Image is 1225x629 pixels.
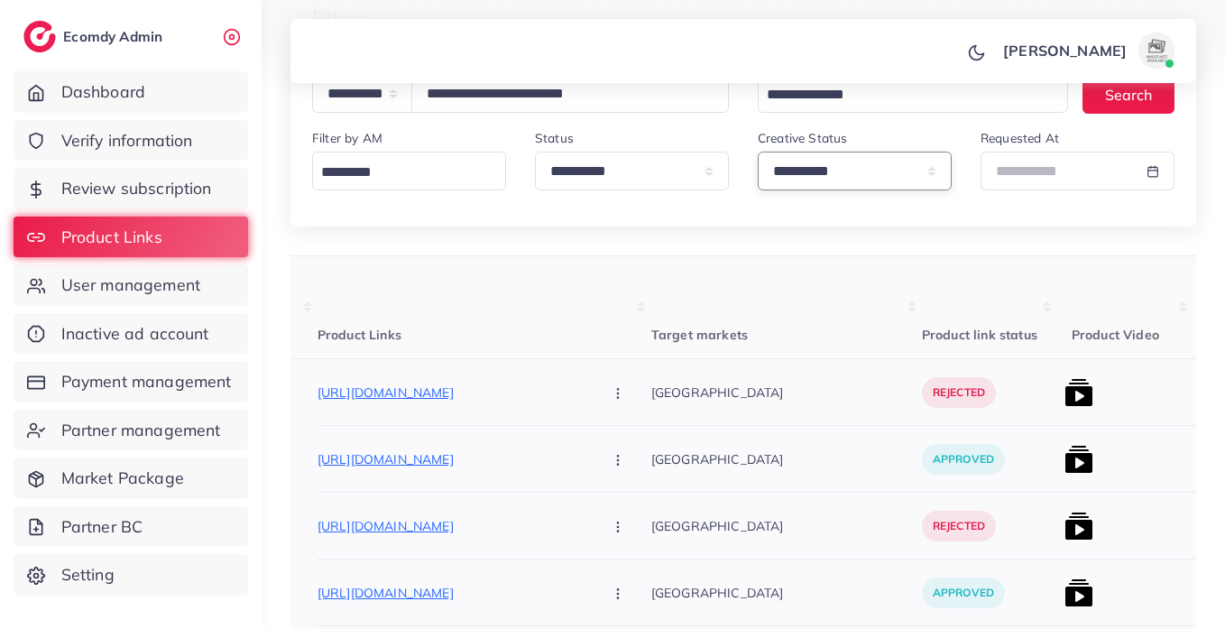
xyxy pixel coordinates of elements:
[14,264,248,306] a: User management
[61,226,162,249] span: Product Links
[1138,32,1174,69] img: avatar
[318,449,588,470] p: [URL][DOMAIN_NAME]
[61,177,212,200] span: Review subscription
[1003,40,1127,61] p: [PERSON_NAME]
[651,572,922,613] p: [GEOGRAPHIC_DATA]
[993,32,1182,69] a: [PERSON_NAME]avatar
[14,71,248,113] a: Dashboard
[14,506,248,548] a: Partner BC
[1064,445,1093,474] img: list product video
[61,370,232,393] span: Payment management
[318,515,588,537] p: [URL][DOMAIN_NAME]
[651,372,922,412] p: [GEOGRAPHIC_DATA]
[1064,378,1093,407] img: list product video
[14,217,248,258] a: Product Links
[760,81,1045,109] input: Search for option
[61,467,184,490] span: Market Package
[61,563,115,587] span: Setting
[651,327,748,343] span: Target markets
[63,28,167,45] h2: Ecomdy Admin
[922,327,1037,343] span: Product link status
[23,21,167,52] a: logoEcomdy Admin
[312,152,506,190] div: Search for option
[14,168,248,209] a: Review subscription
[318,382,588,403] p: [URL][DOMAIN_NAME]
[14,458,248,499] a: Market Package
[1064,578,1093,607] img: list product video
[14,120,248,162] a: Verify information
[14,410,248,451] a: Partner management
[61,515,143,539] span: Partner BC
[922,511,996,541] p: rejected
[1082,75,1174,114] button: Search
[922,444,1005,475] p: approved
[651,505,922,546] p: [GEOGRAPHIC_DATA]
[758,74,1068,113] div: Search for option
[318,327,401,343] span: Product Links
[23,21,56,52] img: logo
[318,582,588,604] p: [URL][DOMAIN_NAME]
[535,129,574,147] label: Status
[14,361,248,402] a: Payment management
[1072,327,1159,343] span: Product Video
[14,313,248,355] a: Inactive ad account
[651,439,922,479] p: [GEOGRAPHIC_DATA]
[922,578,1005,608] p: approved
[758,129,847,147] label: Creative Status
[14,554,248,596] a: Setting
[312,129,382,147] label: Filter by AM
[315,159,495,187] input: Search for option
[61,80,145,104] span: Dashboard
[61,129,193,153] span: Verify information
[61,322,209,346] span: Inactive ad account
[61,273,200,297] span: User management
[981,129,1059,147] label: Requested At
[1064,512,1093,541] img: list product video
[61,419,221,442] span: Partner management
[922,377,996,408] p: rejected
